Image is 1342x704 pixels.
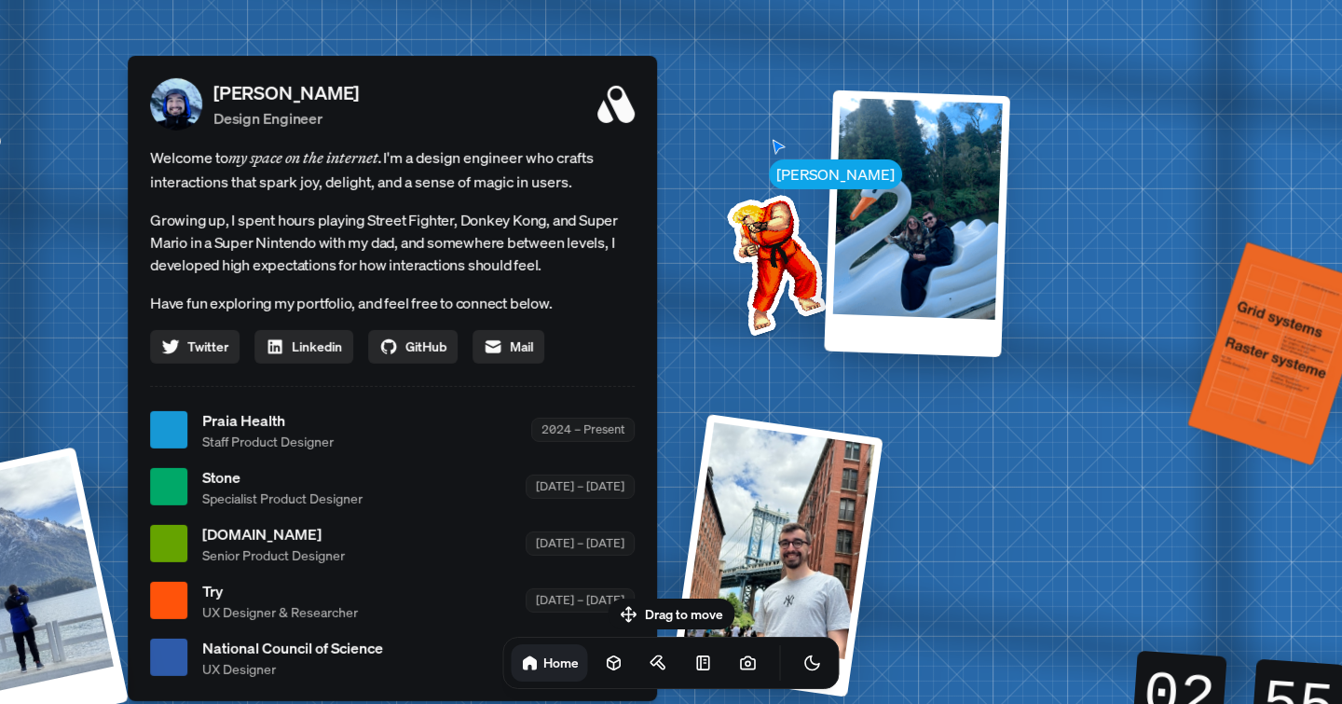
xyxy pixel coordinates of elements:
[202,545,345,564] span: Senior Product Designer
[202,408,334,431] span: Praia Health
[213,106,359,129] p: Design Engineer
[150,329,240,363] a: Twitter
[202,522,345,545] span: [DOMAIN_NAME]
[202,465,363,488] span: Stone
[150,77,202,130] img: Profile Picture
[202,601,358,621] span: UX Designer & Researcher
[678,167,867,355] img: Profile example
[150,290,635,314] p: Have fun exploring my portfolio, and feel free to connect below.
[794,644,831,682] button: Toggle Theme
[213,78,359,106] p: [PERSON_NAME]
[202,658,383,678] span: UX Designer
[254,329,353,363] a: Linkedin
[526,531,635,555] div: [DATE] – [DATE]
[187,337,228,356] span: Twitter
[405,337,446,356] span: GitHub
[202,431,334,450] span: Staff Product Designer
[150,145,635,193] span: Welcome to I'm a design engineer who crafts interactions that spark joy, delight, and a sense of ...
[526,588,635,612] div: [DATE] – [DATE]
[531,418,635,441] div: 2024 – Present
[202,488,363,507] span: Specialist Product Designer
[543,654,579,671] h1: Home
[150,208,635,275] p: Growing up, I spent hours playing Street Fighter, Donkey Kong, and Super Mario in a Super Nintend...
[472,329,544,363] a: Mail
[368,329,458,363] a: GitHub
[202,579,358,601] span: Try
[512,644,588,682] a: Home
[292,337,342,356] span: Linkedin
[526,475,635,498] div: [DATE] – [DATE]
[202,636,383,658] span: National Council of Science
[510,337,533,356] span: Mail
[228,147,383,166] em: my space on the internet.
